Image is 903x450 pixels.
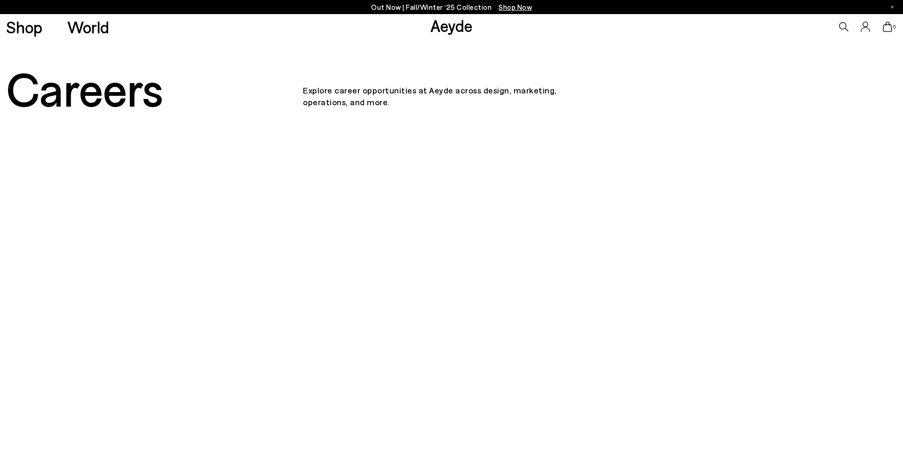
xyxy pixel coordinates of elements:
[883,22,892,32] a: 0
[67,19,109,35] a: World
[6,62,303,114] div: Careers
[6,19,42,35] a: Shop
[371,1,532,13] p: Out Now | Fall/Winter ‘25 Collection
[303,68,600,108] p: Explore career opportunities at Aeyde across design, marketing, operations, and more.
[430,16,473,35] a: Aeyde
[892,24,897,30] span: 0
[499,3,532,11] span: Navigate to /collections/new-in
